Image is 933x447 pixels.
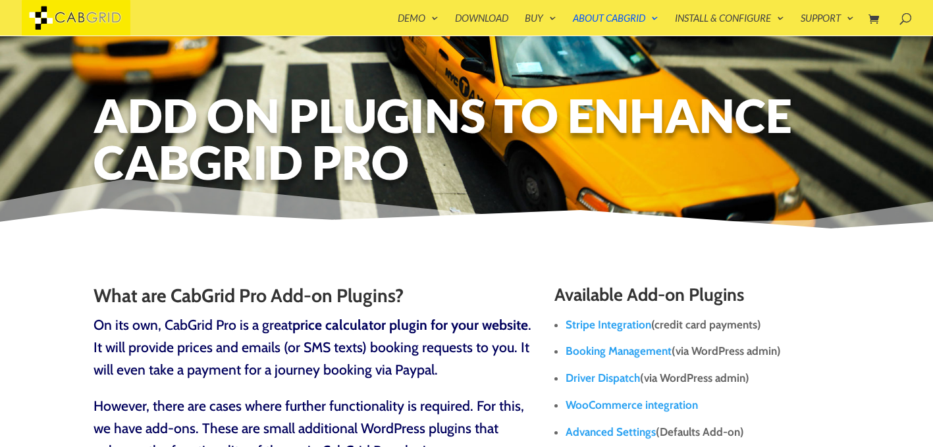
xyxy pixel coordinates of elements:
[566,344,672,357] a: Booking Management
[566,365,840,392] li: (via WordPress admin)
[566,311,840,338] li: (credit card payments)
[566,338,840,365] li: (via WordPress admin)
[566,419,840,446] li: (Defaults Add-on)
[573,13,658,36] a: About CabGrid
[292,316,528,333] strong: price calculator plugin for your website
[93,92,840,192] h1: Add On Plugins to Enhance CabGrid Pro
[398,13,439,36] a: Demo
[455,13,508,36] a: Download
[566,318,651,331] a: Stripe Integration
[22,9,130,23] a: CabGrid Taxi Plugin
[93,286,533,313] h3: What are CabGrid Pro Add-on Plugins?
[525,13,556,36] a: Buy
[801,13,854,36] a: Support
[566,398,698,411] a: WooCommerce integration
[566,425,656,438] a: Advanced Settings
[93,313,533,394] p: On its own, CabGrid Pro is a great . It will provide prices and emails (or SMS texts) booking req...
[554,285,840,311] h3: Available Add-on Plugins
[566,371,640,384] a: Driver Dispatch
[675,13,784,36] a: Install & Configure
